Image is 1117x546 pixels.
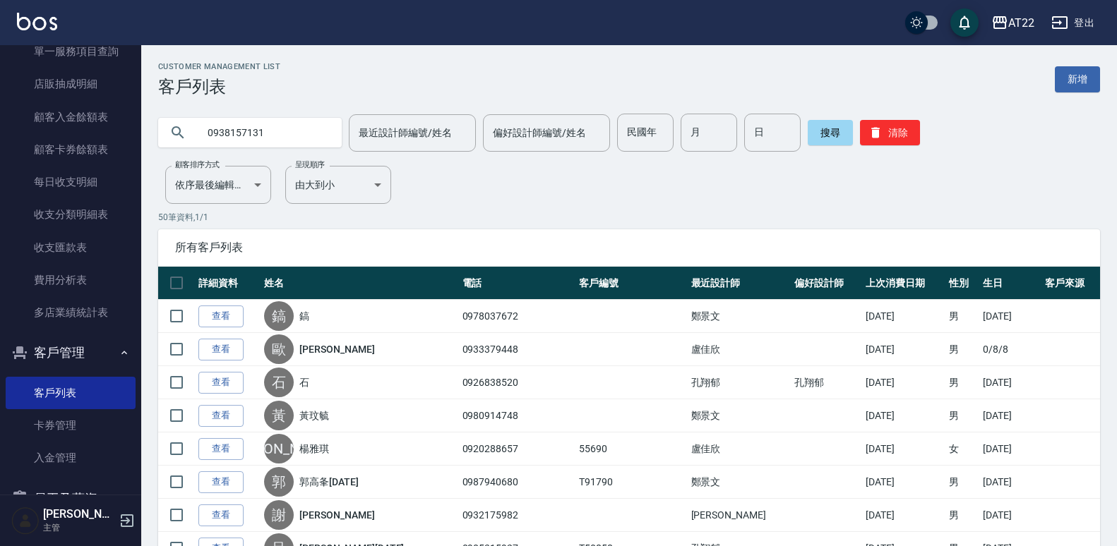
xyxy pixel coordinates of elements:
a: 黃玟毓 [299,408,329,423]
td: 盧佳欣 [688,333,792,366]
div: 依序最後編輯時間 [165,166,271,204]
td: [DATE] [979,366,1041,399]
td: 盧佳欣 [688,432,792,466]
div: 石 [264,368,294,397]
a: 店販抽成明細 [6,68,136,100]
button: save [950,8,979,37]
a: 查看 [198,405,244,427]
td: 0926838520 [459,366,576,399]
a: 每日收支明細 [6,166,136,198]
a: 查看 [198,471,244,493]
a: 收支分類明細表 [6,198,136,231]
a: 查看 [198,339,244,360]
a: [PERSON_NAME] [299,508,374,522]
div: 歐 [264,334,294,364]
label: 呈現順序 [295,159,325,170]
td: [DATE] [979,432,1041,466]
input: 搜尋關鍵字 [198,114,330,152]
a: 鎬 [299,309,309,323]
th: 客戶編號 [575,267,687,300]
td: [DATE] [979,499,1041,532]
td: 0978037672 [459,300,576,333]
td: 0920288657 [459,432,576,466]
td: [DATE] [862,499,945,532]
button: 登出 [1046,10,1100,36]
a: 查看 [198,438,244,460]
h3: 客戶列表 [158,77,280,97]
h5: [PERSON_NAME] [43,507,115,521]
td: 鄭景文 [688,300,792,333]
div: 鎬 [264,301,294,331]
div: 黃 [264,401,294,430]
p: 主管 [43,521,115,534]
div: 謝 [264,500,294,530]
td: [DATE] [862,300,945,333]
td: 0933379448 [459,333,576,366]
label: 顧客排序方式 [175,159,220,170]
a: 客戶列表 [6,377,136,409]
th: 生日 [979,267,1041,300]
td: 55690 [575,432,687,466]
button: 客戶管理 [6,334,136,371]
td: [DATE] [862,466,945,499]
div: [PERSON_NAME] [264,434,294,463]
p: 50 筆資料, 1 / 1 [158,211,1100,224]
th: 姓名 [261,267,458,300]
td: [DATE] [862,432,945,466]
a: 卡券管理 [6,409,136,442]
td: [PERSON_NAME] [688,499,792,532]
td: [DATE] [979,300,1041,333]
a: 楊雅琪 [299,442,329,456]
a: 郭高夆[DATE] [299,475,359,489]
a: 石 [299,375,309,389]
button: 清除 [860,120,920,145]
h2: Customer Management List [158,62,280,71]
div: AT22 [1008,14,1034,32]
a: 收支匯款表 [6,231,136,264]
td: [DATE] [979,399,1041,432]
img: Person [11,506,40,535]
th: 電話 [459,267,576,300]
td: 男 [945,499,979,532]
th: 上次消費日期 [862,267,945,300]
td: 男 [945,300,979,333]
a: 入金管理 [6,442,136,474]
td: [DATE] [862,366,945,399]
td: 孔翔郁 [688,366,792,399]
td: 0987940680 [459,466,576,499]
button: 員工及薪資 [6,480,136,517]
a: 查看 [198,372,244,394]
td: T91790 [575,466,687,499]
td: 男 [945,466,979,499]
td: 孔翔郁 [791,366,862,399]
th: 偏好設計師 [791,267,862,300]
td: 女 [945,432,979,466]
a: 查看 [198,504,244,526]
a: 新增 [1055,66,1100,92]
img: Logo [17,13,57,30]
a: 單一服務項目查詢 [6,35,136,68]
td: 鄭景文 [688,399,792,432]
td: 男 [945,333,979,366]
td: 0932175982 [459,499,576,532]
div: 由大到小 [285,166,391,204]
a: 多店業績統計表 [6,296,136,329]
td: [DATE] [862,399,945,432]
a: 費用分析表 [6,264,136,296]
td: 鄭景文 [688,466,792,499]
td: [DATE] [979,466,1041,499]
td: [DATE] [862,333,945,366]
a: 查看 [198,305,244,327]
a: 顧客入金餘額表 [6,101,136,133]
th: 性別 [945,267,979,300]
td: 0980914748 [459,399,576,432]
a: 顧客卡券餘額表 [6,133,136,166]
th: 客戶來源 [1041,267,1100,300]
div: 郭 [264,467,294,497]
a: [PERSON_NAME] [299,342,374,356]
th: 最近設計師 [688,267,792,300]
th: 詳細資料 [195,267,261,300]
td: 男 [945,399,979,432]
span: 所有客戶列表 [175,241,1083,255]
td: 男 [945,366,979,399]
